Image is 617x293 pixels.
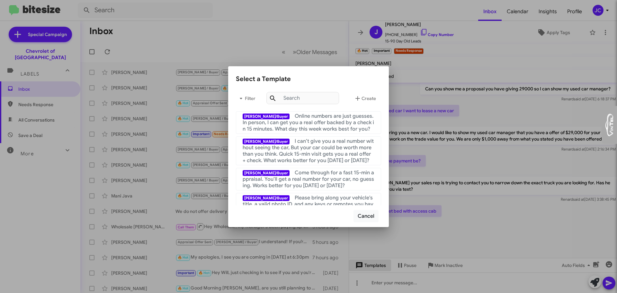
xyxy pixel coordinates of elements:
span: Please bring along your vehicle's title, a valid photo ID, and any keys or remotes you have. If t... [243,195,373,220]
input: Search [266,92,339,104]
button: Create [349,91,381,106]
button: Cancel [353,210,379,222]
span: Filter [236,93,256,104]
div: Select a Template [236,74,381,84]
span: Create [354,93,376,104]
span: [PERSON_NAME]/Buyer [243,114,290,119]
span: I can’t give you a real number without seeing the car, But your car could be worth more than you ... [243,138,374,164]
button: Filter [236,91,256,106]
span: [PERSON_NAME]/Buyer [243,170,290,176]
span: Come through for a fast 15-min appraisal. You’ll get a real number for your car, no guessing. Wor... [243,169,374,189]
span: [PERSON_NAME]/Buyer [243,195,290,201]
span: [PERSON_NAME]/Buyer [243,139,290,144]
span: Online numbers are just guesses. In person, I can get you a real offer backed by a check in 15 mi... [243,113,374,132]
